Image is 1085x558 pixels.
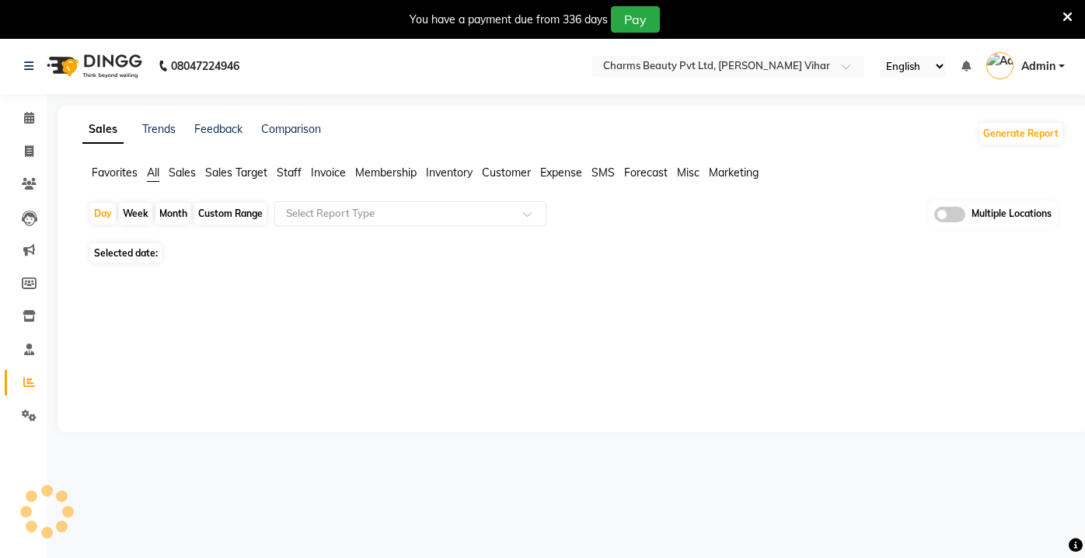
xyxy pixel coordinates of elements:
[155,203,191,225] div: Month
[986,52,1013,79] img: Admin
[169,166,196,180] span: Sales
[611,6,660,33] button: Pay
[591,166,615,180] span: SMS
[277,166,302,180] span: Staff
[677,166,699,180] span: Misc
[1021,58,1055,75] span: Admin
[194,122,242,136] a: Feedback
[482,166,531,180] span: Customer
[40,44,146,88] img: logo
[205,166,267,180] span: Sales Target
[119,203,152,225] div: Week
[90,243,162,263] span: Selected date:
[92,166,138,180] span: Favorites
[426,166,473,180] span: Inventory
[355,166,417,180] span: Membership
[540,166,582,180] span: Expense
[709,166,759,180] span: Marketing
[979,123,1062,145] button: Generate Report
[261,122,321,136] a: Comparison
[142,122,176,136] a: Trends
[171,44,239,88] b: 08047224946
[410,12,608,28] div: You have a payment due from 336 days
[624,166,668,180] span: Forecast
[90,203,116,225] div: Day
[194,203,267,225] div: Custom Range
[147,166,159,180] span: All
[82,116,124,144] a: Sales
[311,166,346,180] span: Invoice
[972,207,1052,222] span: Multiple Locations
